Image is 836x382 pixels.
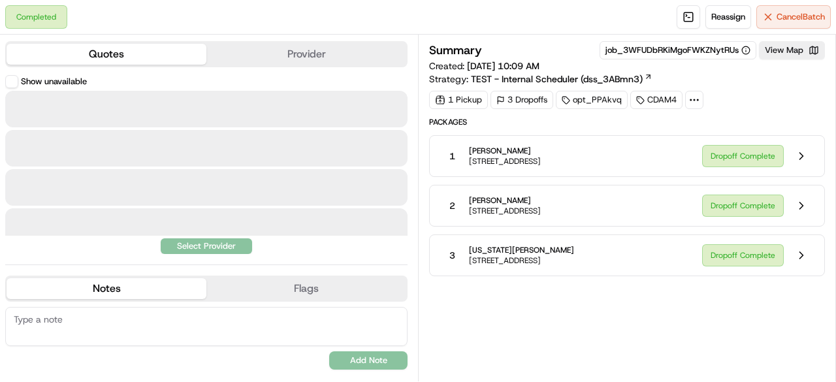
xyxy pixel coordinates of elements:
[469,245,574,255] span: [US_STATE][PERSON_NAME]
[449,249,455,262] span: 3
[469,206,541,216] span: [STREET_ADDRESS]
[449,199,455,212] span: 2
[630,91,683,109] div: CDAM4
[7,44,206,65] button: Quotes
[469,146,541,156] span: [PERSON_NAME]
[429,72,652,86] div: Strategy:
[7,278,206,299] button: Notes
[471,72,643,86] span: TEST - Internal Scheduler (dss_3ABmn3)
[759,41,825,59] button: View Map
[206,44,406,65] button: Provider
[605,44,750,56] button: job_3WFUDbRKiMgoFWKZNytRUs
[469,195,541,206] span: [PERSON_NAME]
[711,11,745,23] span: Reassign
[490,91,553,109] div: 3 Dropoffs
[206,278,406,299] button: Flags
[756,5,831,29] button: CancelBatch
[467,60,539,72] span: [DATE] 10:09 AM
[471,72,652,86] a: TEST - Internal Scheduler (dss_3ABmn3)
[556,91,628,109] div: opt_PPAkvq
[469,255,574,266] span: [STREET_ADDRESS]
[469,156,541,167] span: [STREET_ADDRESS]
[777,11,825,23] span: Cancel Batch
[449,150,455,163] span: 1
[429,91,488,109] div: 1 Pickup
[705,5,751,29] button: Reassign
[429,44,482,56] h3: Summary
[21,76,87,88] label: Show unavailable
[429,117,825,127] span: Packages
[429,59,539,72] span: Created:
